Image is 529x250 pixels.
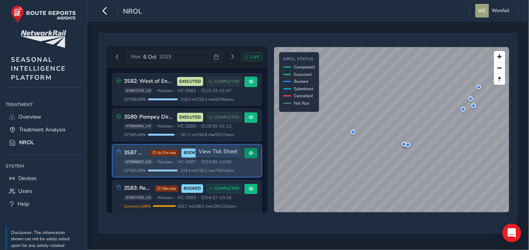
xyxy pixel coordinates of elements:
[294,93,313,99] span: Cancelled
[214,114,239,121] span: COMPLETED
[131,53,141,60] span: Mon
[198,89,200,93] span: •
[475,4,512,17] button: Wexfall
[198,160,200,164] span: •
[201,159,232,165] span: 04:00 - 14:00
[5,136,81,149] a: NROL
[5,185,81,198] a: Users
[179,114,201,121] span: EXECUTED
[5,160,81,172] div: System
[18,113,41,121] span: Overview
[178,88,196,94] span: HC: 3S82
[214,185,239,192] span: COMPLETED
[5,99,81,110] div: Treatment
[11,5,76,23] img: rr logo
[492,4,510,17] span: Wexfall
[111,52,124,62] button: Previous day
[155,185,178,192] span: 23m late
[124,212,146,218] span: GPS 82.12 %
[201,195,232,201] span: 04:37 - 13:16
[124,185,153,192] h3: 3S83: Reading – [GEOGRAPHIC_DATA], [GEOGRAPHIC_DATA], [US_STATE][GEOGRAPHIC_DATA]
[124,88,153,93] span: ST887270_v2
[18,200,29,208] span: Help
[5,110,81,123] a: Overview
[157,123,173,129] span: Wessex
[181,212,239,218] span: 133.6 mi / 162.7 mi • 110 / 129 sites
[201,88,232,94] span: 15:33 - 01:07
[124,96,146,102] span: GPS 96.05 %
[124,203,151,209] span: Geometry 98 %
[143,53,156,61] span: 6 Oct
[174,89,176,93] span: •
[294,79,308,84] span: Booked
[124,78,175,85] h3: 3S82: West of England ([PERSON_NAME])
[124,168,146,173] span: GPS 95.56 %
[214,150,239,156] span: COMPLETED
[18,175,37,182] span: Devices
[250,54,259,60] span: LIVE
[174,196,176,200] span: •
[157,195,173,201] span: Wessex
[124,150,148,156] h3: 3S87 WAR Outer (04:00-14:00 MO, 05:00 - 15:00 Tue - Sun)
[18,187,32,195] span: Users
[294,64,315,70] span: Completed
[159,53,172,60] span: 2025
[181,132,234,138] span: 167.2 mi / 194.8 mi • 55 / 57 sites
[157,159,173,165] span: Wessex
[154,196,156,200] span: •
[201,123,232,129] span: 16:55 - 01:12
[494,73,505,85] button: Reset bearing to north
[157,88,173,94] span: Wessex
[294,86,313,92] span: Submitted
[181,168,234,173] span: 124.4 mi / 130.2 mi • 79 / 81 sites
[503,224,521,242] div: Open Intercom Messenger
[154,124,156,128] span: •
[123,7,142,17] span: NROL
[19,126,66,133] span: Treatment Analysis
[124,124,153,129] span: ST886881_v4
[475,4,489,17] img: diamond-layout
[178,159,196,165] span: HC: 3S87
[5,172,81,185] a: Devices
[184,150,201,156] span: BOOKED
[150,150,178,156] span: 1h 27m late
[178,123,196,129] span: HC: 3S80
[178,203,236,209] span: 162.7 mi / 166.5 mi • 129 / 132 sites
[198,124,200,128] span: •
[283,57,315,62] h4: NROL Status
[179,79,201,85] span: EXECUTED
[274,47,510,213] canvas: Map
[124,195,153,200] span: ST887295_v3
[494,62,505,73] button: Zoom out
[154,160,156,164] span: •
[11,55,66,82] span: SEASONAL INTELLIGENCE PLATFORM
[174,160,176,164] span: •
[181,96,234,102] span: 216.5 mi / 225.4 mi • 93 / 96 sites
[174,124,176,128] span: •
[124,159,153,165] span: ST888827_v3
[178,195,196,201] span: HC: 3S83
[21,30,66,48] img: customer logo
[184,185,201,192] span: BOOKED
[294,100,309,106] span: Not Run
[5,123,81,136] a: Treatment Analysis
[494,51,505,62] button: Zoom in
[19,139,34,146] span: NROL
[124,132,146,138] span: GPS 85.84 %
[5,198,81,210] a: Help
[124,114,175,121] h3: 3S80: Pompey Direct & Warminster
[198,196,200,200] span: •
[226,52,239,62] button: Next day
[294,72,311,77] span: Executed
[154,89,156,93] span: •
[214,79,239,85] span: COMPLETED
